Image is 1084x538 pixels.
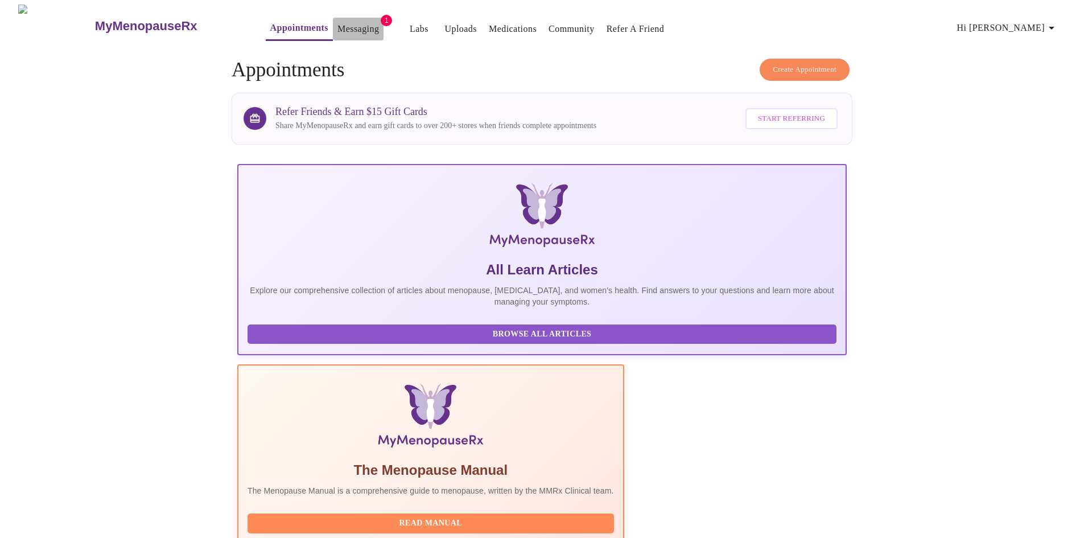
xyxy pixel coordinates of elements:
[95,19,197,34] h3: MyMenopauseRx
[957,20,1058,36] span: Hi [PERSON_NAME]
[760,59,850,81] button: Create Appointment
[248,485,614,496] p: The Menopause Manual is a comprehensive guide to menopause, written by the MMRx Clinical team.
[401,18,437,40] button: Labs
[410,21,428,37] a: Labs
[232,59,852,81] h4: Appointments
[259,516,603,531] span: Read Manual
[248,261,836,279] h5: All Learn Articles
[270,20,328,36] a: Appointments
[248,285,836,307] p: Explore our comprehensive collection of articles about menopause, [MEDICAL_DATA], and women's hea...
[339,183,745,252] img: MyMenopauseRx Logo
[306,384,555,452] img: Menopause Manual
[275,106,596,118] h3: Refer Friends & Earn $15 Gift Cards
[248,518,617,527] a: Read Manual
[607,21,665,37] a: Refer a Friend
[248,328,839,338] a: Browse All Articles
[333,18,384,40] button: Messaging
[773,63,836,76] span: Create Appointment
[444,21,477,37] a: Uploads
[248,461,614,479] h5: The Menopause Manual
[18,5,93,47] img: MyMenopauseRx Logo
[381,15,392,26] span: 1
[248,514,614,533] button: Read Manual
[758,112,825,125] span: Start Referring
[489,21,537,37] a: Medications
[743,102,840,135] a: Start Referring
[266,17,333,41] button: Appointments
[93,6,242,46] a: MyMenopauseRx
[337,21,379,37] a: Messaging
[259,327,825,342] span: Browse All Articles
[440,18,481,40] button: Uploads
[484,18,541,40] button: Medications
[745,108,838,129] button: Start Referring
[549,21,595,37] a: Community
[953,17,1063,39] button: Hi [PERSON_NAME]
[544,18,599,40] button: Community
[275,120,596,132] p: Share MyMenopauseRx and earn gift cards to over 200+ stores when friends complete appointments
[248,325,836,344] button: Browse All Articles
[602,18,669,40] button: Refer a Friend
